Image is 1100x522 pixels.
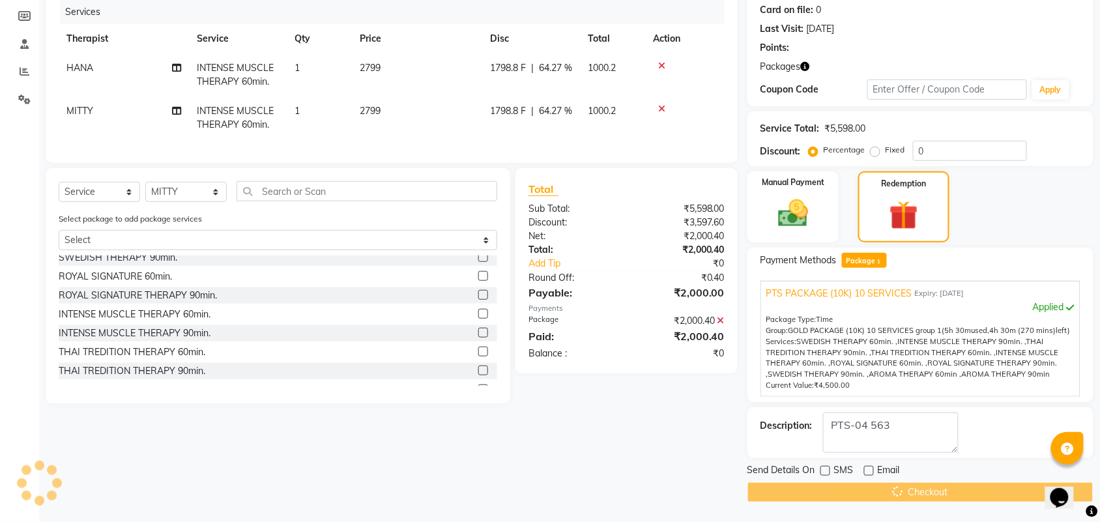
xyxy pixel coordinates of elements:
span: | [531,104,534,118]
div: Card on file: [760,3,814,17]
span: 2799 [360,62,381,74]
span: 1 [295,62,300,74]
span: 4h 30m (270 mins) [990,326,1056,335]
span: Send Details On [747,463,815,480]
span: GOLD PACKAGE (10K) 10 SERVICES group 1 [789,326,942,335]
span: Email [878,463,900,480]
span: AROMA THERAPY 60min , [869,370,962,379]
label: Fixed [886,144,905,156]
span: Services: [766,337,797,346]
div: ₹5,598.00 [626,202,734,216]
div: 0 [817,3,822,17]
span: MITTY [66,105,93,117]
span: THAI TREDITION THERAPY 90min. , [766,337,1044,357]
div: Applied [766,300,1075,314]
div: Discount: [519,216,627,229]
span: SWEDISH THERAPY 90min. , [768,370,869,379]
span: Package [842,253,887,268]
div: ₹2,000.40 [626,314,734,328]
label: Manual Payment [762,177,824,188]
div: ₹0 [644,257,734,270]
label: Percentage [824,144,865,156]
span: Payment Methods [760,254,837,267]
div: Package [519,314,627,328]
div: [DATE] [807,22,835,36]
label: Select package to add package services [59,213,202,225]
span: SWEDISH THERAPY 60min. , [797,337,898,346]
img: _gift.svg [880,197,927,233]
th: Total [580,24,645,53]
div: INTENSE MUSCLE THERAPY 60min. [59,308,210,321]
span: 64.27 % [539,104,572,118]
span: INTENSE MUSCLE THERAPY 60min. [197,105,274,130]
th: Price [352,24,482,53]
div: Payments [528,303,725,314]
div: ₹2,000.40 [626,243,734,257]
div: ROYAL SIGNATURE THERAPY 90min. [59,289,217,302]
div: Round Off: [519,271,627,285]
span: used, left) [789,326,1071,335]
div: SHIATSU THERAPY 60min. [59,383,173,397]
a: Add Tip [519,257,644,270]
div: ₹5,598.00 [825,122,866,136]
iframe: chat widget [1045,470,1087,509]
div: ₹2,000.00 [626,285,734,300]
div: Paid: [519,328,627,344]
span: HANA [66,62,93,74]
span: 1000.2 [588,105,616,117]
div: Service Total: [760,122,820,136]
div: Payable: [519,285,627,300]
div: THAI TREDITION THERAPY 60min. [59,345,205,359]
span: 1798.8 F [490,61,526,75]
span: SMS [834,463,854,480]
span: AROMA THERAPY 90min [962,370,1050,379]
div: ₹2,000.40 [626,229,734,243]
span: Total [528,182,558,196]
span: 2799 [360,105,381,117]
span: 1 [295,105,300,117]
div: Coupon Code [760,83,867,96]
div: Balance : [519,347,627,360]
div: Last Visit: [760,22,804,36]
span: PTS PACKAGE (10K) 10 SERVICES [766,287,912,300]
span: | [531,61,534,75]
div: Points: [760,41,790,55]
span: 1 [875,258,882,266]
div: ₹2,000.40 [626,328,734,344]
div: Discount: [760,145,801,158]
th: Disc [482,24,580,53]
span: ₹4,500.00 [815,381,850,390]
span: 1798.8 F [490,104,526,118]
span: 64.27 % [539,61,572,75]
div: INTENSE MUSCLE THERAPY 90min. [59,326,210,340]
th: Service [189,24,287,53]
th: Therapist [59,24,189,53]
button: Apply [1032,80,1069,100]
span: THAI TREDITION THERAPY 60min. , [871,348,996,357]
div: Total: [519,243,627,257]
label: Redemption [882,178,927,190]
div: SWEDISH THERAPY 90min. [59,251,177,265]
img: _cash.svg [769,196,818,231]
span: Group: [766,326,789,335]
span: ROYAL SIGNATURE 60min. , [831,358,928,368]
span: Packages [760,60,801,74]
div: Sub Total: [519,202,627,216]
div: ₹0.40 [626,271,734,285]
span: Expiry: [DATE] [915,288,964,299]
th: Qty [287,24,352,53]
div: ROYAL SIGNATURE 60min. [59,270,172,283]
th: Action [645,24,725,53]
span: Current Value: [766,381,815,390]
input: Enter Offer / Coupon Code [867,80,1027,100]
div: ₹3,597.60 [626,216,734,229]
div: THAI TREDITION THERAPY 90min. [59,364,205,378]
span: Package Type: [766,315,817,324]
input: Search or Scan [237,181,497,201]
span: INTENSE MUSCLE THERAPY 90min. , [898,337,1026,346]
span: (5h 30m [942,326,972,335]
div: Description: [760,419,813,433]
span: INTENSE MUSCLE THERAPY 60min. [197,62,274,87]
div: ₹0 [626,347,734,360]
span: 1000.2 [588,62,616,74]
